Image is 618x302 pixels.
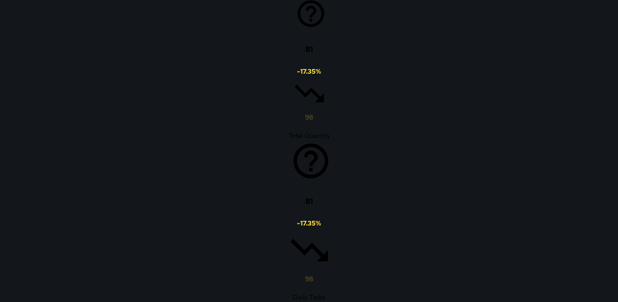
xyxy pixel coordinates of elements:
span: -17.35 % [297,219,321,228]
span: Total Quantity [288,131,330,140]
span: 98 [305,113,313,122]
span: -17.35 % [297,67,321,76]
h3: 81 [292,39,327,59]
h3: 81 [287,191,332,211]
svg: Total task quantity in the selected period, compared to the previous period. [290,140,332,182]
span: Daily Tasks [293,293,325,302]
span: 98 [305,275,313,283]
